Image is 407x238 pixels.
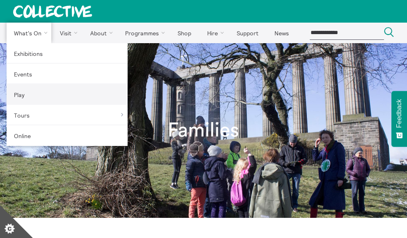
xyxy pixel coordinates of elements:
[7,43,128,64] a: Exhibitions
[7,23,51,43] a: What's On
[396,99,403,128] span: Feedback
[229,23,265,43] a: Support
[7,64,128,84] a: Events
[7,84,128,105] a: Play
[53,23,82,43] a: Visit
[267,23,296,43] a: News
[170,23,198,43] a: Shop
[83,23,117,43] a: About
[391,91,407,147] button: Feedback - Show survey
[7,105,128,125] a: Tours
[7,125,128,146] a: Online
[118,23,169,43] a: Programmes
[200,23,228,43] a: Hire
